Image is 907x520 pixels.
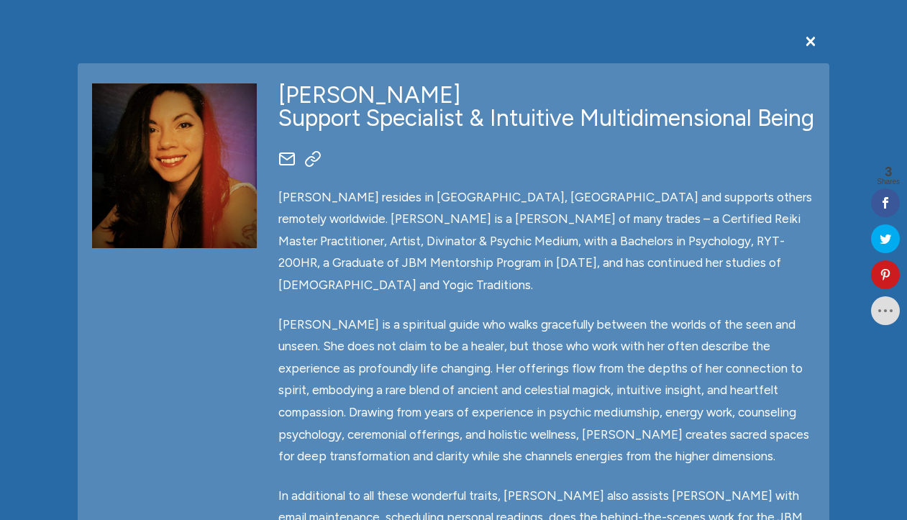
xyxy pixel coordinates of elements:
span: 3 [877,165,900,178]
span: × [803,27,818,54]
span: Shares [877,178,900,186]
p: [PERSON_NAME] resides in [GEOGRAPHIC_DATA], [GEOGRAPHIC_DATA] and supports others remotely worldw... [278,186,815,296]
img: Sara Reheis [92,83,257,248]
div: [PERSON_NAME] Support Specialist & Intuitive Multidimensional Being [278,83,815,129]
p: [PERSON_NAME] is a spiritual guide who walks gracefully between the worlds of the seen and unseen... [278,314,815,467]
button: Close [792,17,829,63]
